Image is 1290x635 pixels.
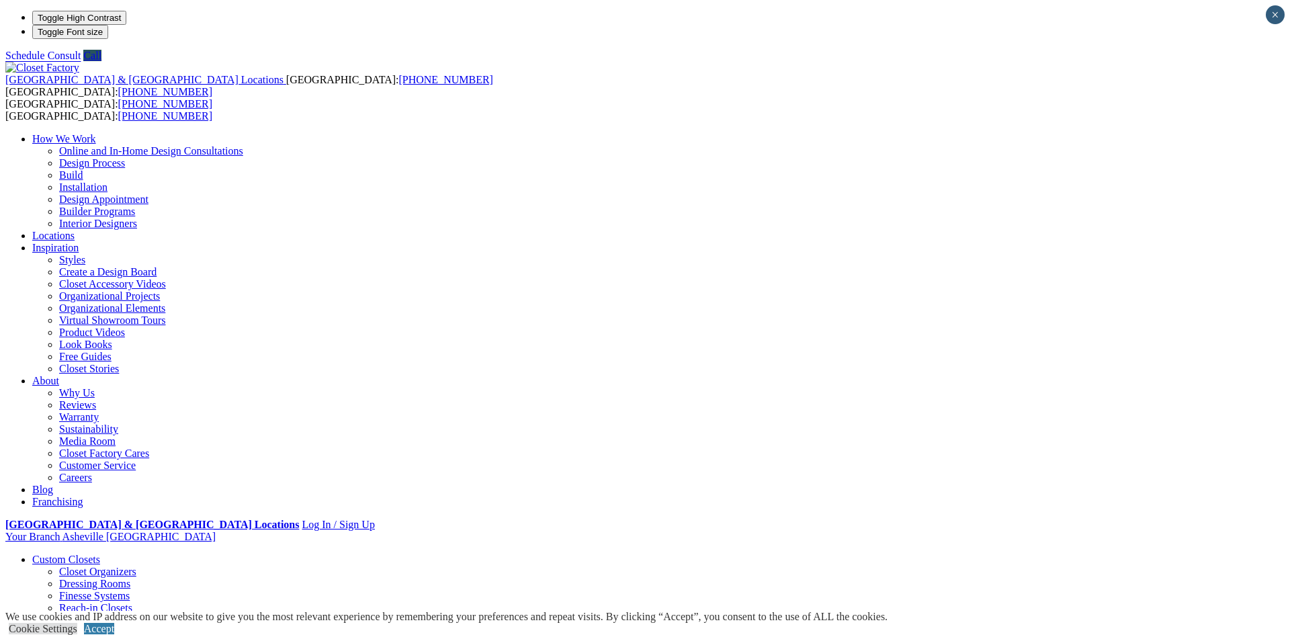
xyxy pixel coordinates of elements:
[59,339,112,350] a: Look Books
[59,423,118,435] a: Sustainability
[32,11,126,25] button: Toggle High Contrast
[32,554,100,565] a: Custom Closets
[59,266,157,278] a: Create a Design Board
[32,133,96,144] a: How We Work
[59,206,135,217] a: Builder Programs
[59,472,92,483] a: Careers
[5,611,888,623] div: We use cookies and IP address on our website to give you the most relevant experience by remember...
[398,74,492,85] a: [PHONE_NUMBER]
[5,50,81,61] a: Schedule Consult
[38,27,103,37] span: Toggle Font size
[5,74,493,97] span: [GEOGRAPHIC_DATA]: [GEOGRAPHIC_DATA]:
[59,460,136,471] a: Customer Service
[59,278,166,290] a: Closet Accessory Videos
[5,98,212,122] span: [GEOGRAPHIC_DATA]: [GEOGRAPHIC_DATA]:
[59,157,125,169] a: Design Process
[5,74,286,85] a: [GEOGRAPHIC_DATA] & [GEOGRAPHIC_DATA] Locations
[59,411,99,423] a: Warranty
[32,25,108,39] button: Toggle Font size
[59,387,95,398] a: Why Us
[59,302,165,314] a: Organizational Elements
[62,531,216,542] span: Asheville [GEOGRAPHIC_DATA]
[118,98,212,110] a: [PHONE_NUMBER]
[59,218,137,229] a: Interior Designers
[32,496,83,507] a: Franchising
[59,169,83,181] a: Build
[5,74,284,85] span: [GEOGRAPHIC_DATA] & [GEOGRAPHIC_DATA] Locations
[59,314,166,326] a: Virtual Showroom Tours
[59,435,116,447] a: Media Room
[59,290,160,302] a: Organizational Projects
[32,242,79,253] a: Inspiration
[32,230,75,241] a: Locations
[5,531,60,542] span: Your Branch
[302,519,374,530] a: Log In / Sign Up
[59,327,125,338] a: Product Videos
[32,375,59,386] a: About
[59,578,130,589] a: Dressing Rooms
[59,181,107,193] a: Installation
[118,110,212,122] a: [PHONE_NUMBER]
[118,86,212,97] a: [PHONE_NUMBER]
[5,531,216,542] a: Your Branch Asheville [GEOGRAPHIC_DATA]
[1266,5,1285,24] button: Close
[59,602,132,613] a: Reach-in Closets
[5,519,299,530] a: [GEOGRAPHIC_DATA] & [GEOGRAPHIC_DATA] Locations
[84,623,114,634] a: Accept
[59,399,96,411] a: Reviews
[59,363,119,374] a: Closet Stories
[59,590,130,601] a: Finesse Systems
[32,484,53,495] a: Blog
[59,566,136,577] a: Closet Organizers
[59,448,149,459] a: Closet Factory Cares
[9,623,77,634] a: Cookie Settings
[59,351,112,362] a: Free Guides
[5,62,79,74] img: Closet Factory
[59,145,243,157] a: Online and In-Home Design Consultations
[59,194,148,205] a: Design Appointment
[38,13,121,23] span: Toggle High Contrast
[83,50,101,61] a: Call
[59,254,85,265] a: Styles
